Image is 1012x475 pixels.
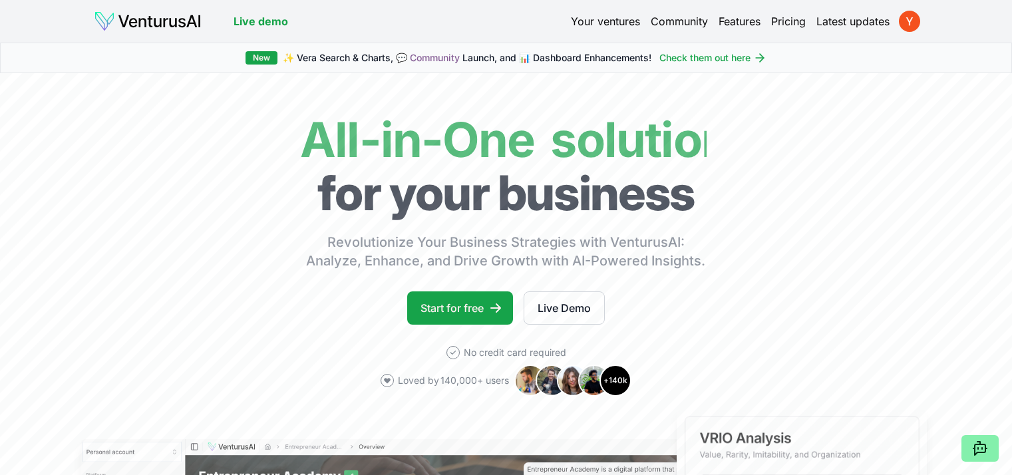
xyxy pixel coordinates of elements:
div: New [246,51,277,65]
img: Avatar 3 [557,365,589,396]
a: Your ventures [571,13,640,29]
img: Avatar 2 [536,365,568,396]
img: Avatar 1 [514,365,546,396]
a: Pricing [771,13,806,29]
img: logo [94,11,202,32]
a: Community [651,13,708,29]
img: Avatar 4 [578,365,610,396]
a: Features [719,13,760,29]
a: Start for free [407,291,513,325]
a: Check them out here [659,51,766,65]
a: Live Demo [524,291,605,325]
a: Live demo [234,13,288,29]
a: Community [410,52,460,63]
a: Latest updates [816,13,890,29]
span: ✨ Vera Search & Charts, 💬 Launch, and 📊 Dashboard Enhancements! [283,51,651,65]
img: ACg8ocKyfq-5nzzO6AmBmHymgr3O10OHVV4WuZ1eemapfMLYbCNNBw=s96-c [899,11,920,32]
